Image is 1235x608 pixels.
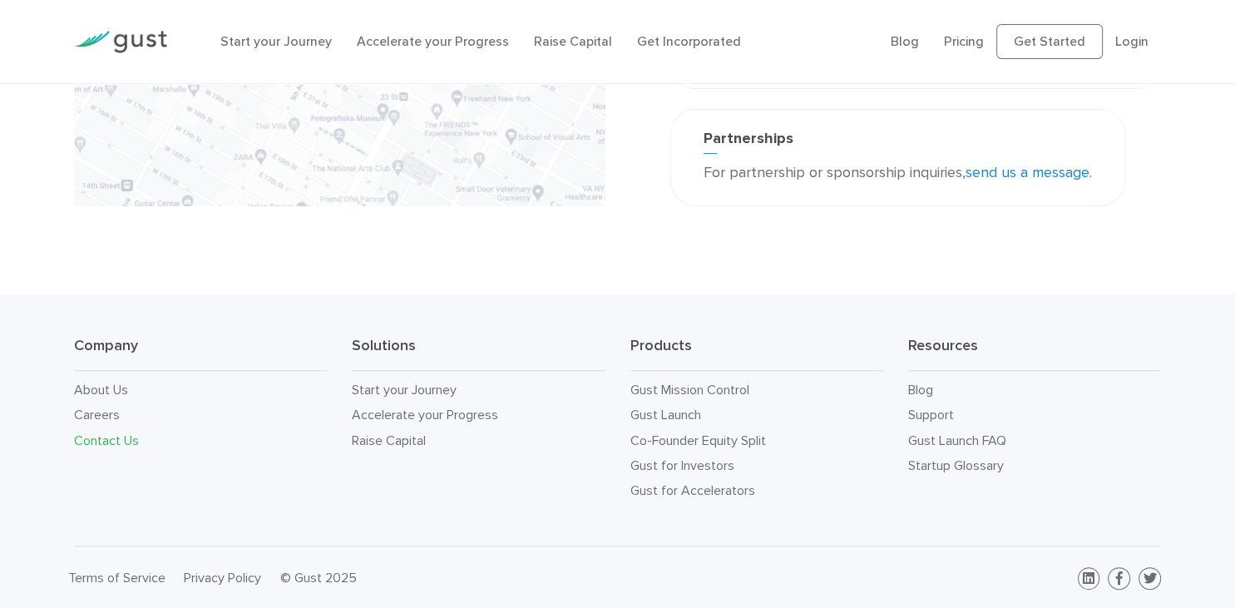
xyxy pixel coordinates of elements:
a: Start your Journey [352,382,457,398]
a: Accelerate your Progress [352,407,498,423]
a: Careers [74,407,120,423]
h3: Resources [908,336,1161,371]
a: Privacy Policy [184,570,261,586]
a: Gust Launch [630,407,701,423]
h3: Solutions [352,336,605,371]
a: Gust for Investors [630,457,734,473]
h3: Company [74,336,327,371]
a: Contact Us [74,433,139,448]
a: Gust Mission Control [630,382,749,398]
h3: Partnerships [704,130,1092,155]
a: Co-Founder Equity Split [630,433,766,448]
a: Startup Glossary [908,457,1004,473]
a: Start your Journey [220,33,332,49]
a: Terms of Service [68,570,165,586]
h3: Products [630,336,883,371]
a: Gust for Accelerators [630,482,755,498]
div: © Gust 2025 [280,566,605,590]
a: Support [908,407,954,423]
a: Blog [891,33,919,49]
p: For partnership or sponsorship inquiries, . [704,161,1092,185]
a: Get Started [996,24,1103,59]
a: Raise Capital [534,33,612,49]
a: Pricing [944,33,984,49]
a: Get Incorporated [637,33,741,49]
img: Gust Logo [74,31,167,53]
a: Accelerate your Progress [357,33,509,49]
a: send us a message [966,164,1089,181]
a: About Us [74,382,128,398]
a: Raise Capital [352,433,426,448]
a: Blog [908,382,933,398]
a: Gust Launch FAQ [908,433,1006,448]
a: Login [1115,33,1149,49]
